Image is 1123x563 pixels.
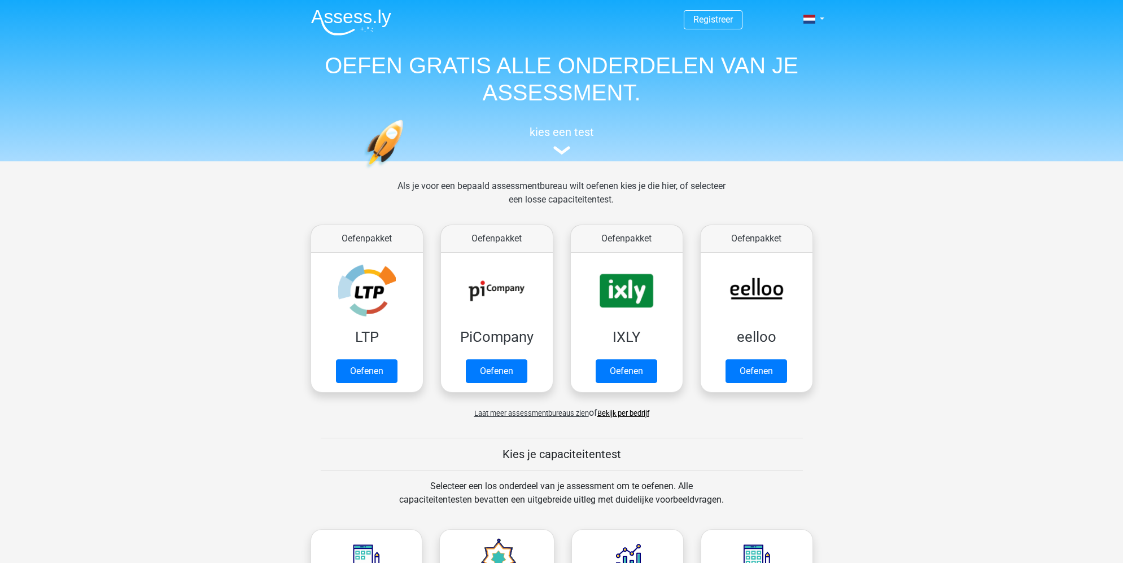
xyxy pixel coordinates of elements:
[726,359,787,383] a: Oefenen
[302,125,822,139] h5: kies een test
[336,359,397,383] a: Oefenen
[302,397,822,420] div: of
[302,125,822,155] a: kies een test
[596,359,657,383] a: Oefenen
[597,409,649,417] a: Bekijk per bedrijf
[388,179,735,220] div: Als je voor een bepaald assessmentbureau wilt oefenen kies je die hier, of selecteer een losse ca...
[693,14,733,25] a: Registreer
[311,9,391,36] img: Assessly
[388,480,735,520] div: Selecteer een los onderdeel van je assessment om te oefenen. Alle capaciteitentesten bevatten een...
[474,409,589,417] span: Laat meer assessmentbureaus zien
[364,120,447,222] img: oefenen
[553,146,570,155] img: assessment
[302,52,822,106] h1: OEFEN GRATIS ALLE ONDERDELEN VAN JE ASSESSMENT.
[321,447,803,461] h5: Kies je capaciteitentest
[466,359,527,383] a: Oefenen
